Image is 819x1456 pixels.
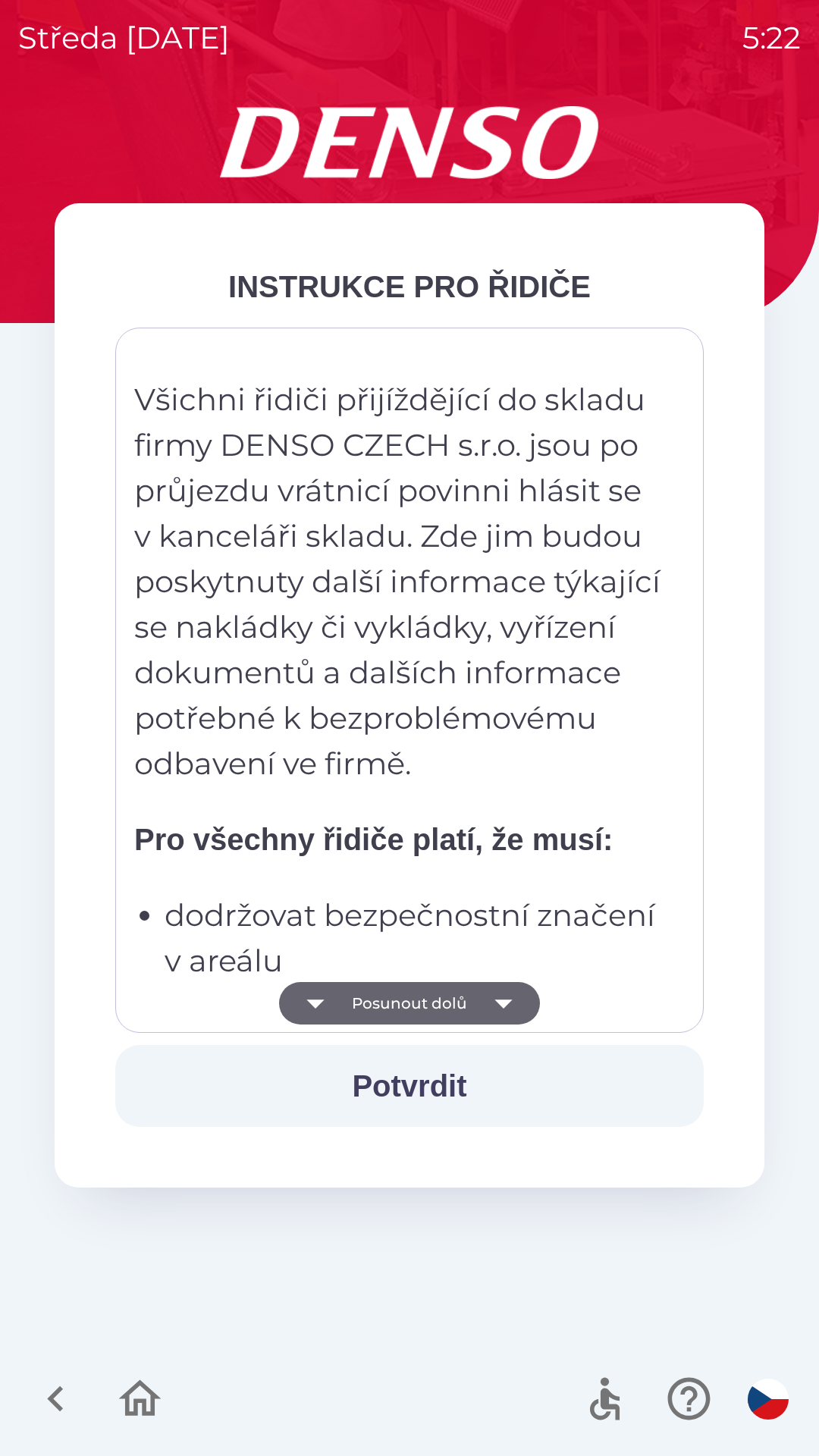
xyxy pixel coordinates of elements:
button: Potvrdit [115,1045,704,1127]
p: dodržovat bezpečnostní značení v areálu [165,893,664,984]
p: Všichni řidiči přijíždějící do skladu firmy DENSO CZECH s.r.o. jsou po průjezdu vrátnicí povinni ... [134,377,664,786]
p: 5:22 [742,15,801,61]
p: středa [DATE] [18,15,230,61]
img: Logo [55,106,764,179]
img: cs flag [748,1379,789,1420]
button: Posunout dolů [279,982,540,1025]
strong: Pro všechny řidiče platí, že musí: [134,823,613,856]
div: INSTRUKCE PRO ŘIDIČE [115,264,704,309]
